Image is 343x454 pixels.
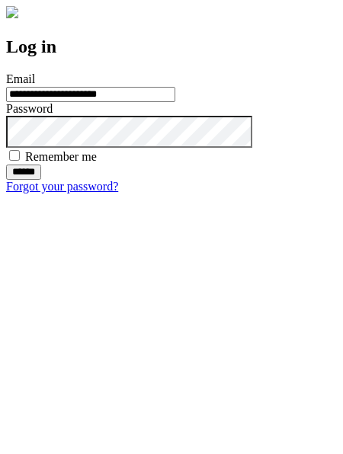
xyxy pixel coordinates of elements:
[6,180,118,193] a: Forgot your password?
[6,6,18,18] img: logo-4e3dc11c47720685a147b03b5a06dd966a58ff35d612b21f08c02c0306f2b779.png
[6,102,53,115] label: Password
[6,37,337,57] h2: Log in
[25,150,97,163] label: Remember me
[6,72,35,85] label: Email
